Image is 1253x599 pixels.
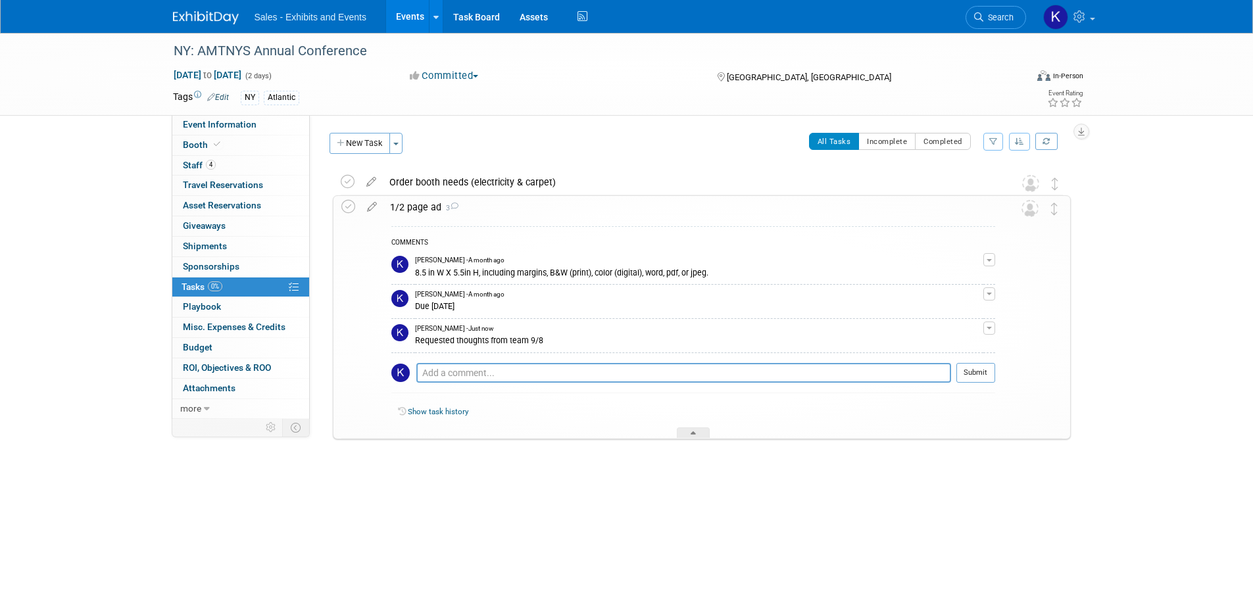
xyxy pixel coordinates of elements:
span: Misc. Expenses & Credits [183,322,285,332]
span: Sponsorships [183,261,239,272]
span: Playbook [183,301,221,312]
span: Budget [183,342,212,352]
i: Move task [1051,203,1058,215]
a: Edit [207,93,229,102]
img: Kara Haven [391,324,408,341]
div: Due [DATE] [415,299,983,312]
button: Submit [956,363,995,383]
span: 4 [206,160,216,170]
a: Tasks0% [172,277,309,297]
img: Unassigned [1021,200,1039,217]
div: Atlantic [264,91,299,105]
a: Asset Reservations [172,196,309,216]
span: [GEOGRAPHIC_DATA], [GEOGRAPHIC_DATA] [727,72,891,82]
img: Kara Haven [391,364,410,382]
a: Giveaways [172,216,309,236]
span: Asset Reservations [183,200,261,210]
span: Travel Reservations [183,180,263,190]
span: Giveaways [183,220,226,231]
div: Order booth needs (electricity & carpet) [383,171,996,193]
img: Format-Inperson.png [1037,70,1050,81]
span: Staff [183,160,216,170]
span: [DATE] [DATE] [173,69,242,81]
span: more [180,403,201,414]
div: 1/2 page ad [383,196,995,218]
a: more [172,399,309,419]
span: Booth [183,139,223,150]
a: Booth [172,135,309,155]
i: Move task [1052,178,1058,190]
span: Sales - Exhibits and Events [255,12,366,22]
a: edit [360,201,383,213]
a: Playbook [172,297,309,317]
a: Travel Reservations [172,176,309,195]
img: Kara Haven [1043,5,1068,30]
a: Budget [172,338,309,358]
a: Attachments [172,379,309,398]
a: edit [360,176,383,188]
span: to [201,70,214,80]
a: Staff4 [172,156,309,176]
td: Toggle Event Tabs [282,419,309,436]
a: Misc. Expenses & Credits [172,318,309,337]
span: 0% [208,281,222,291]
td: Personalize Event Tab Strip [260,419,283,436]
div: In-Person [1052,71,1083,81]
a: Show task history [408,407,468,416]
button: New Task [330,133,390,154]
a: Sponsorships [172,257,309,277]
span: [PERSON_NAME] - Just now [415,324,493,333]
img: ExhibitDay [173,11,239,24]
a: Event Information [172,115,309,135]
div: 8.5 in W X 5.5in H, including margins, B&W (print), color (digital), word, pdf, or jpeg. [415,266,983,278]
div: Requested thoughts from team 9/8 [415,333,983,346]
a: ROI, Objectives & ROO [172,358,309,378]
button: Completed [915,133,971,150]
div: NY: AMTNYS Annual Conference [169,39,1006,63]
td: Tags [173,90,229,105]
i: Booth reservation complete [214,141,220,148]
button: Committed [405,69,483,83]
span: Search [983,12,1014,22]
span: Shipments [183,241,227,251]
div: Event Rating [1047,90,1083,97]
div: Event Format [948,68,1084,88]
div: COMMENTS [391,237,995,251]
img: Kara Haven [391,290,408,307]
a: Shipments [172,237,309,256]
span: Tasks [182,281,222,292]
span: Event Information [183,119,257,130]
button: Incomplete [858,133,916,150]
div: NY [241,91,259,105]
span: ROI, Objectives & ROO [183,362,271,373]
a: Search [966,6,1026,29]
span: (2 days) [244,72,272,80]
img: Kara Haven [391,256,408,273]
img: Unassigned [1022,175,1039,192]
a: Refresh [1035,133,1058,150]
span: Attachments [183,383,235,393]
span: [PERSON_NAME] - A month ago [415,256,504,265]
button: All Tasks [809,133,860,150]
span: [PERSON_NAME] - A month ago [415,290,504,299]
span: 3 [441,204,458,212]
